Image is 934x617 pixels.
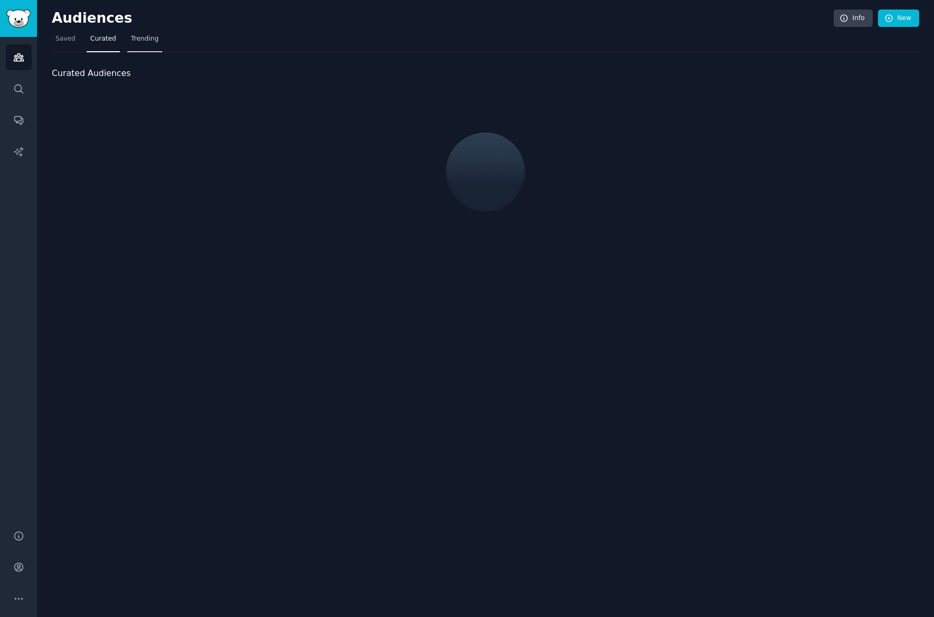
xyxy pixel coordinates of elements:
[87,31,120,52] a: Curated
[55,34,76,44] span: Saved
[52,10,834,27] h2: Audiences
[6,10,31,28] img: GummySearch logo
[52,67,130,80] span: Curated Audiences
[52,31,79,52] a: Saved
[834,10,873,27] a: Info
[127,31,162,52] a: Trending
[90,34,116,44] span: Curated
[131,34,158,44] span: Trending
[878,10,919,27] a: New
